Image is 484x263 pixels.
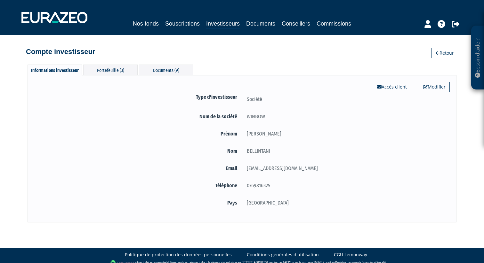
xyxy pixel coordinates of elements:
a: Souscriptions [165,19,200,28]
div: Portefeuille (3) [83,65,138,75]
div: WINBOW [242,112,450,120]
a: Nos fonds [133,19,159,28]
a: Commissions [317,19,351,28]
label: Téléphone [34,182,242,190]
div: 0769816325 [242,182,450,190]
p: Besoin d'aide ? [474,29,481,87]
div: BELLINTANI [242,147,450,155]
label: Email [34,164,242,172]
a: Investisseurs [206,19,240,29]
div: Société [242,95,450,103]
a: Politique de protection des données personnelles [125,251,232,258]
h4: Compte investisseur [26,48,95,56]
label: Nom de la société [34,112,242,120]
label: Prénom [34,130,242,138]
a: Conseillers [282,19,310,28]
div: Documents (9) [139,65,193,75]
img: 1732889491-logotype_eurazeo_blanc_rvb.png [21,12,87,23]
a: Documents [246,19,275,28]
div: [EMAIL_ADDRESS][DOMAIN_NAME] [242,164,450,172]
a: Accès client [373,82,411,92]
div: [GEOGRAPHIC_DATA] [242,199,450,207]
a: Conditions générales d'utilisation [247,251,319,258]
div: Informations investisseur [28,65,82,75]
a: Modifier [419,82,450,92]
div: [PERSON_NAME] [242,130,450,138]
label: Pays [34,199,242,207]
label: Type d'investisseur [34,93,242,101]
a: Retour [432,48,458,58]
label: Nom [34,147,242,155]
a: CGU Lemonway [334,251,367,258]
